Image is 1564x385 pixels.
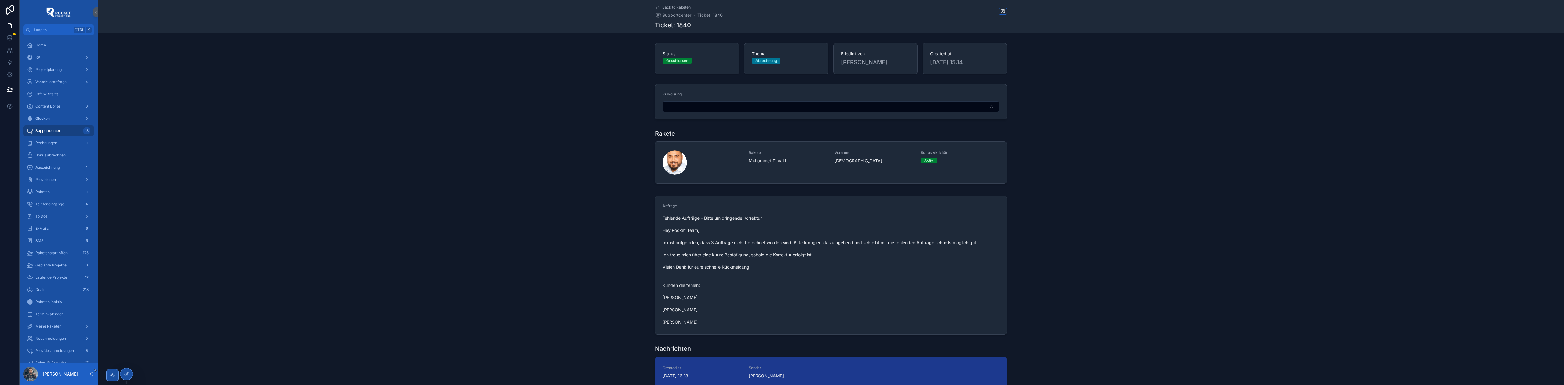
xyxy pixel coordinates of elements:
span: Content Börse [35,104,60,109]
a: Telefoneingänge4 [23,199,94,210]
div: 8 [83,347,90,354]
span: Rakete [749,150,828,155]
span: To Dos [35,214,47,219]
span: Jump to... [33,28,71,32]
a: RaketeMuhammet TiryakiVorname[DEMOGRAPHIC_DATA]Status AktivitätAktiv [655,142,1007,183]
div: scrollable content [20,35,98,363]
span: E-Mails [35,226,49,231]
span: Status [663,51,732,57]
a: Projektplanung [23,64,94,75]
div: 218 [81,286,90,293]
a: KPI [23,52,94,63]
div: 18 [83,127,90,134]
div: 9 [83,225,90,232]
span: Fehlende Aufträge – Bitte um dringende Korrektur Hey Rocket Team, mir ist aufgefallen, dass 3 Auf... [663,215,999,325]
a: To Dos [23,211,94,222]
span: Anfrage [663,204,677,208]
div: 175 [81,249,90,257]
a: Raketen inaktiv [23,296,94,307]
span: Provisionen [35,177,56,182]
a: Geplante Projekte3 [23,260,94,271]
a: Vorschussanfrage4 [23,76,94,87]
div: 17 [83,274,90,281]
a: Offene Starts [23,89,94,100]
button: Jump to...CtrlK [23,24,94,35]
span: Home [35,43,46,48]
a: Glocken [23,113,94,124]
a: Supportcenter18 [23,125,94,136]
span: SMS [35,238,44,243]
span: Glocken [35,116,50,121]
a: Laufende Projekte17 [23,272,94,283]
span: Telefoneingänge [35,202,64,207]
span: [DATE] 15:14 [930,58,999,67]
span: Created at [930,51,999,57]
span: Muhammet Tiryaki [749,158,828,164]
a: Neuanmeldungen0 [23,333,94,344]
div: 3 [83,262,90,269]
span: KPI [35,55,41,60]
span: Geplante Projekte [35,263,67,268]
span: Rechnungen [35,141,57,145]
h1: Rakete [655,129,675,138]
span: Deals [35,287,45,292]
span: Meine Raketen [35,324,61,329]
a: Rechnungen [23,137,94,148]
img: App logo [46,7,71,17]
div: Geschlossen [666,58,688,64]
span: [PERSON_NAME] [749,373,784,379]
div: Abrechnung [755,58,777,64]
p: [PERSON_NAME] [43,371,78,377]
a: Home [23,40,94,51]
span: Projektplanung [35,67,62,72]
div: 0 [83,103,90,110]
span: Bonus abrechnen [35,153,66,158]
span: Vorname [835,150,913,155]
span: Raketen [35,189,50,194]
span: Raketenstart offen [35,251,68,255]
span: Back to Raketen [662,5,691,10]
span: Erledigt von [841,51,910,57]
span: Neuanmeldungen [35,336,66,341]
span: Supportcenter [662,12,691,18]
span: Auszeichnung [35,165,60,170]
span: Sales-ID Provider [35,361,66,365]
div: 1 [83,164,90,171]
span: Sender [749,365,828,370]
a: E-Mails9 [23,223,94,234]
div: 0 [83,335,90,342]
span: [PERSON_NAME] [841,58,887,67]
a: SMS5 [23,235,94,246]
div: 4 [83,78,90,86]
a: Bonus abrechnen [23,150,94,161]
span: Raketen inaktiv [35,299,62,304]
a: Raketenstart offen175 [23,248,94,258]
span: Status Aktivität [921,150,999,155]
a: Provisionen [23,174,94,185]
span: Offene Starts [35,92,58,97]
span: K [86,28,91,32]
span: Vorschussanfrage [35,79,67,84]
a: Meine Raketen [23,321,94,332]
a: Content Börse0 [23,101,94,112]
a: Supportcenter [655,12,691,18]
a: Terminkalender [23,309,94,320]
div: Aktiv [924,158,933,163]
a: Back to Raketen [655,5,691,10]
span: [DEMOGRAPHIC_DATA] [835,158,913,164]
span: Ctrl [74,27,85,33]
div: 5 [83,237,90,244]
a: Deals218 [23,284,94,295]
a: Provideranmeldungen8 [23,345,94,356]
span: Provideranmeldungen [35,348,74,353]
a: Ticket: 1840 [697,12,723,18]
h1: Nachrichten [655,344,691,353]
span: Laufende Projekte [35,275,67,280]
a: Sales-ID Provider17 [23,358,94,369]
span: Zuweisung [663,92,682,96]
div: 4 [83,200,90,208]
a: Auszeichnung1 [23,162,94,173]
div: 17 [83,359,90,367]
span: Supportcenter [35,128,60,133]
